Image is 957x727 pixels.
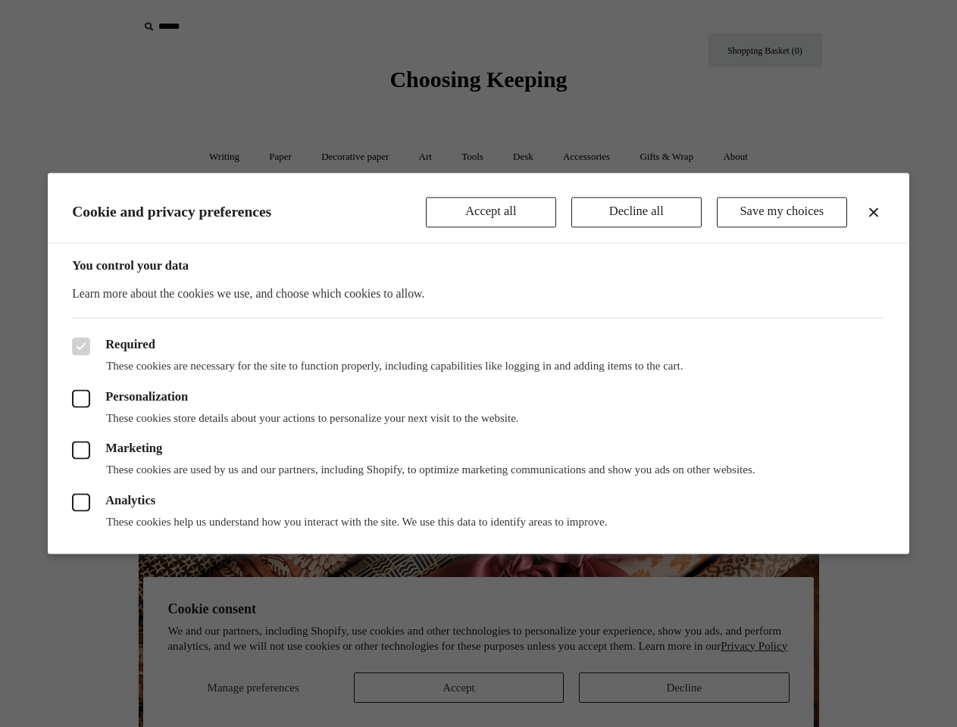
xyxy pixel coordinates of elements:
[865,203,883,221] button: Close dialog
[72,463,885,479] p: These cookies are used by us and our partners, including Shopify, to optimize marketing communica...
[72,360,885,375] p: These cookies are necessary for the site to function properly, including capabilities like loggin...
[72,285,885,303] p: Learn more about the cookies we use, and choose which cookies to allow.
[72,389,885,407] label: Personalization
[72,515,885,530] p: These cookies help us understand how you interact with the site. We use this data to identify are...
[571,197,702,227] button: Decline all
[72,338,885,356] label: Required
[717,197,847,227] button: Save my choices
[426,197,556,227] button: Accept all
[72,411,885,426] p: These cookies store details about your actions to personalize your next visit to the website.
[72,493,885,511] label: Analytics
[72,258,885,273] h3: You control your data
[72,204,426,221] h2: Cookie and privacy preferences
[72,442,885,460] label: Marketing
